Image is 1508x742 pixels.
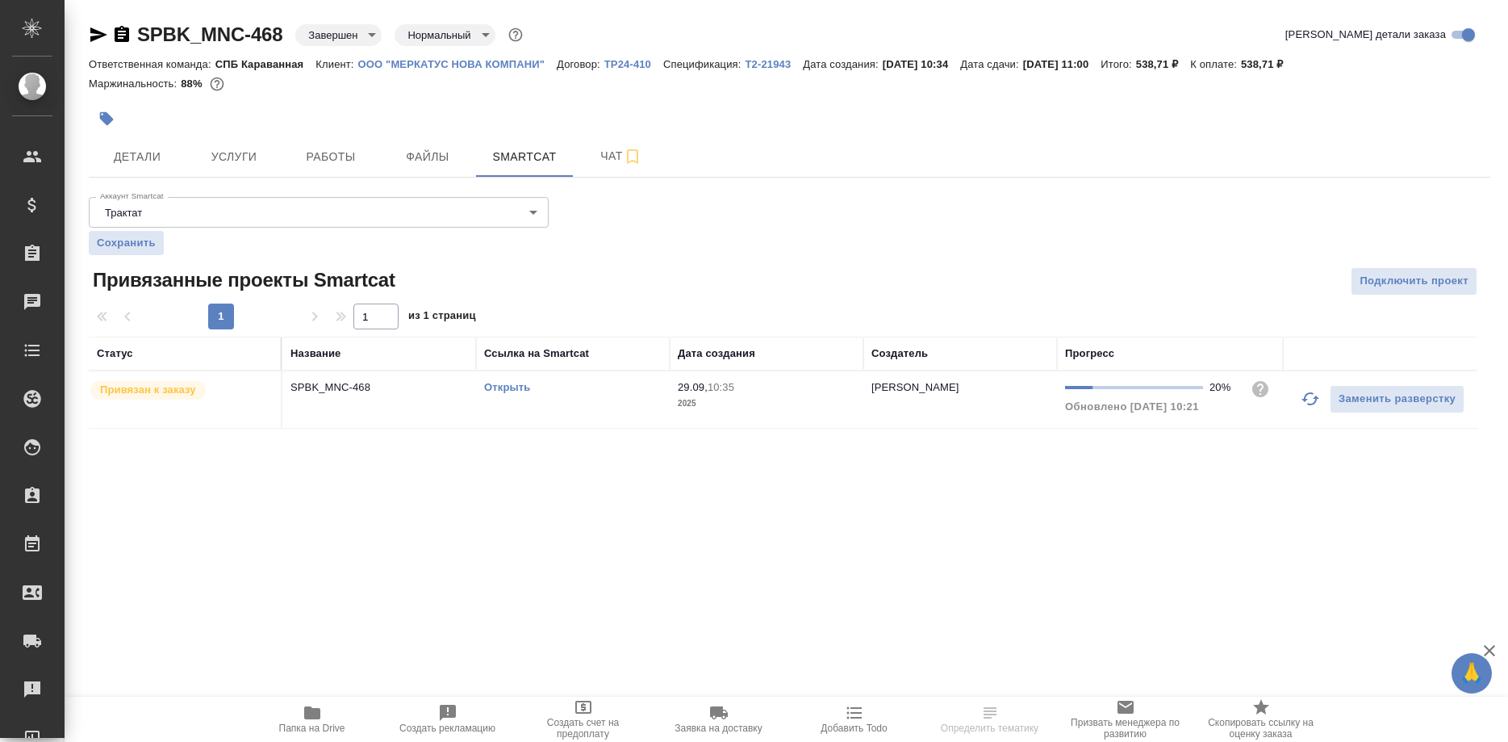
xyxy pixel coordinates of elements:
[678,346,755,362] div: Дата создания
[1285,27,1446,43] span: [PERSON_NAME] детали заказа
[290,379,468,396] p: SPBK_MNC-468
[89,267,395,293] span: Привязанные проекты Smartcat
[97,346,133,362] div: Статус
[505,24,526,45] button: Доп статусы указывают на важность/срочность заказа
[395,24,495,46] div: Завершен
[112,25,132,44] button: Скопировать ссылку
[1190,58,1241,70] p: К оплате:
[98,147,176,167] span: Детали
[484,346,589,362] div: Ссылка на Smartcat
[358,57,558,70] a: ООО "МЕРКАТУС НОВА КОМПАНИ"
[295,24,382,46] div: Завершен
[389,147,466,167] span: Файлы
[1458,656,1485,690] span: 🙏
[89,25,108,44] button: Скопировать ссылку для ЯМессенджера
[290,346,340,362] div: Название
[215,58,316,70] p: СПБ Караванная
[100,206,147,220] button: Трактат
[484,381,530,393] a: Открыть
[181,78,206,90] p: 88%
[486,147,563,167] span: Smartcat
[1291,379,1330,418] button: Обновить прогресс
[403,28,475,42] button: Нормальный
[583,146,660,166] span: Чат
[745,57,803,70] a: Т2-21943
[604,58,663,70] p: ТР24-410
[871,346,928,362] div: Создатель
[195,147,273,167] span: Услуги
[303,28,362,42] button: Завершен
[557,58,604,70] p: Договор:
[1136,58,1191,70] p: 538,71 ₽
[89,101,124,136] button: Добавить тэг
[89,58,215,70] p: Ответственная команда:
[1241,58,1296,70] p: 538,71 ₽
[960,58,1022,70] p: Дата сдачи:
[1330,385,1464,413] button: Заменить разверстку
[1023,58,1101,70] p: [DATE] 11:00
[97,235,156,251] span: Сохранить
[315,58,357,70] p: Клиент:
[1452,653,1492,694] button: 🙏
[708,381,734,393] p: 10:35
[89,231,164,255] button: Сохранить
[1101,58,1135,70] p: Итого:
[1065,346,1114,362] div: Прогресс
[678,381,708,393] p: 29.09,
[1360,272,1468,291] span: Подключить проект
[604,57,663,70] a: ТР24-410
[1351,267,1477,296] button: Подключить проект
[1209,379,1238,396] div: 20%
[89,197,549,228] div: Трактат
[100,382,196,398] p: Привязан к заказу
[678,396,855,412] p: 2025
[803,58,882,70] p: Дата создания:
[1339,390,1456,409] span: Заменить разверстку
[408,306,476,329] span: из 1 страниц
[292,147,370,167] span: Работы
[663,58,745,70] p: Спецификация:
[1065,400,1199,413] span: Обновлено [DATE] 10:21
[89,78,181,90] p: Маржинальность:
[137,23,282,45] a: SPBK_MNC-468
[871,381,959,393] p: [PERSON_NAME]
[207,73,228,94] button: 54.97 RUB;
[358,58,558,70] p: ООО "МЕРКАТУС НОВА КОМПАНИ"
[745,58,803,70] p: Т2-21943
[883,58,961,70] p: [DATE] 10:34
